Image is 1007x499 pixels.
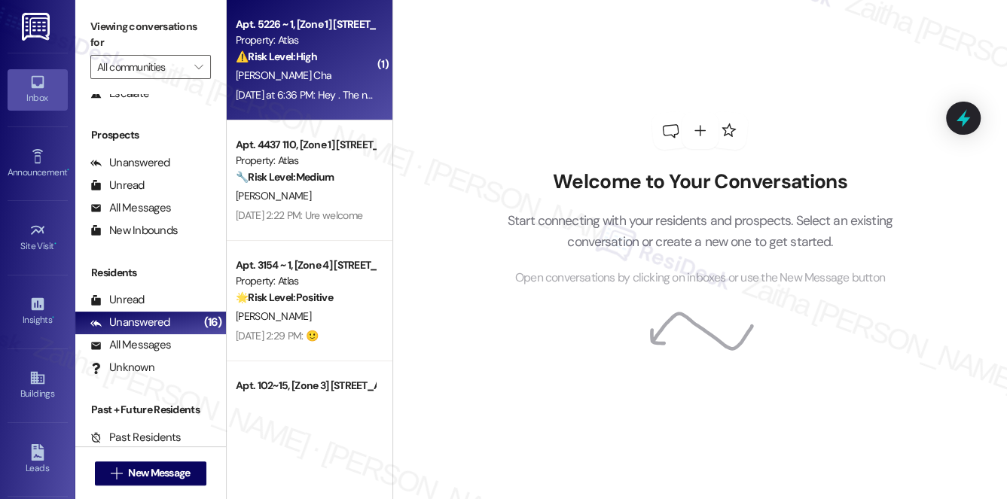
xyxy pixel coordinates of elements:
[236,170,334,184] strong: 🔧 Risk Level: Medium
[90,360,154,376] div: Unknown
[67,165,69,175] span: •
[236,257,375,273] div: Apt. 3154 ~ 1, [Zone 4] [STREET_ADDRESS]
[194,61,203,73] i: 
[8,69,68,110] a: Inbox
[90,315,170,330] div: Unanswered
[75,402,226,418] div: Past + Future Residents
[236,50,317,63] strong: ⚠️ Risk Level: High
[236,68,331,82] span: [PERSON_NAME] Cha
[75,127,226,143] div: Prospects
[484,210,915,253] p: Start connecting with your residents and prospects. Select an existing conversation or create a n...
[8,218,68,258] a: Site Visit •
[90,86,149,102] div: Escalate
[97,55,187,79] input: All communities
[236,329,318,342] div: [DATE] 2:29 PM: 🙂
[128,465,190,481] span: New Message
[90,178,145,193] div: Unread
[8,291,68,332] a: Insights •
[236,137,375,153] div: Apt. 4437 110, [Zone 1] [STREET_ADDRESS]
[236,88,825,102] div: [DATE] at 6:36 PM: Hey . The neighbor told me where th washer and dryer was located but my key do...
[515,269,885,288] span: Open conversations by clicking on inboxes or use the New Message button
[95,461,206,485] button: New Message
[200,311,226,334] div: (16)
[90,200,171,216] div: All Messages
[90,292,145,308] div: Unread
[236,291,333,304] strong: 🌟 Risk Level: Positive
[111,467,122,479] i: 
[8,365,68,406] a: Buildings
[236,153,375,169] div: Property: Atlas
[236,17,375,32] div: Apt. 5226 ~ 1, [Zone 1] [STREET_ADDRESS][US_STATE]
[90,337,171,353] div: All Messages
[90,155,170,171] div: Unanswered
[75,265,226,281] div: Residents
[90,15,211,55] label: Viewing conversations for
[90,430,182,446] div: Past Residents
[484,170,915,194] h2: Welcome to Your Conversations
[54,239,56,249] span: •
[52,312,54,323] span: •
[236,378,375,394] div: Apt. 102~15, [Zone 3] [STREET_ADDRESS]
[236,189,311,202] span: [PERSON_NAME]
[236,208,362,222] div: [DATE] 2:22 PM: Ure welcome
[90,223,178,239] div: New Inbounds
[22,13,53,41] img: ResiDesk Logo
[236,32,375,48] div: Property: Atlas
[236,273,375,289] div: Property: Atlas
[8,440,68,480] a: Leads
[236,309,311,323] span: [PERSON_NAME]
